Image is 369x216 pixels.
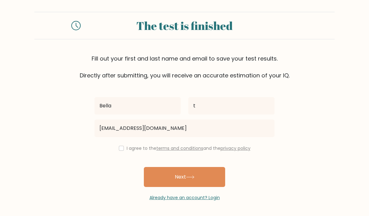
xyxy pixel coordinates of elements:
[144,167,225,187] button: Next
[94,97,181,115] input: First name
[149,194,220,201] a: Already have an account? Login
[88,17,281,34] div: The test is finished
[156,145,203,151] a: terms and conditions
[34,54,335,80] div: Fill out your first and last name and email to save your test results. Directly after submitting,...
[127,145,250,151] label: I agree to the and the
[94,120,275,137] input: Email
[220,145,250,151] a: privacy policy
[188,97,275,115] input: Last name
